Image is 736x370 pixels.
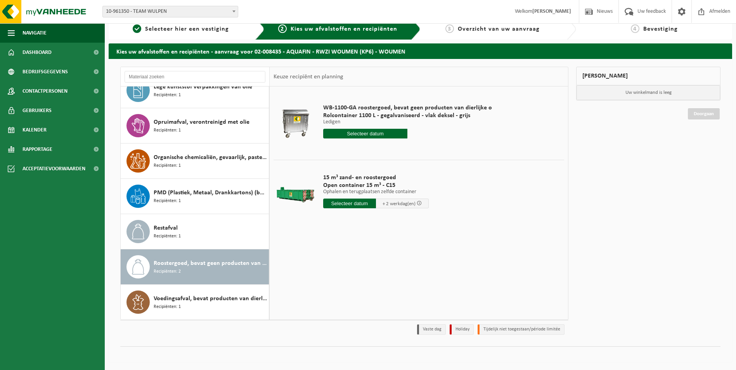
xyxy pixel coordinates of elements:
span: Selecteer hier een vestiging [145,26,229,32]
span: Recipiënten: 1 [154,303,181,311]
button: Opruimafval, verontreinigd met olie Recipiënten: 1 [121,108,269,144]
button: Roostergoed, bevat geen producten van dierlijke oorsprong Recipiënten: 2 [121,249,269,285]
span: 15 m³ zand- en roostergoed [323,174,429,182]
span: Kies uw afvalstoffen en recipiënten [291,26,397,32]
span: 10-961350 - TEAM WULPEN [103,6,238,17]
span: 1 [133,24,141,33]
span: Dashboard [23,43,52,62]
span: 10-961350 - TEAM WULPEN [102,6,238,17]
input: Selecteer datum [323,129,408,138]
span: Opruimafval, verontreinigd met olie [154,118,249,127]
span: Gebruikers [23,101,52,120]
span: Recipiënten: 1 [154,162,181,169]
span: Kalender [23,120,47,140]
span: Navigatie [23,23,47,43]
span: Recipiënten: 1 [154,197,181,205]
div: [PERSON_NAME] [576,67,720,85]
span: Recipiënten: 1 [154,127,181,134]
button: Voedingsafval, bevat producten van dierlijke oorsprong, onverpakt, categorie 3 Recipiënten: 1 [121,285,269,320]
a: Doorgaan [688,108,720,119]
span: Acceptatievoorwaarden [23,159,85,178]
span: Restafval [154,223,178,233]
span: Rolcontainer 1100 L - gegalvaniseerd - vlak deksel - grijs [323,112,492,119]
span: Recipiënten: 1 [154,233,181,240]
p: Ophalen en terugplaatsen zelfde container [323,189,429,195]
strong: [PERSON_NAME] [532,9,571,14]
span: Voedingsafval, bevat producten van dierlijke oorsprong, onverpakt, categorie 3 [154,294,267,303]
button: Lege kunststof verpakkingen van olie Recipiënten: 1 [121,73,269,108]
span: Recipiënten: 2 [154,268,181,275]
span: Bedrijfsgegevens [23,62,68,81]
span: 4 [631,24,639,33]
span: 3 [445,24,454,33]
span: WB-1100-GA roostergoed, bevat geen producten van dierlijke o [323,104,492,112]
span: Rapportage [23,140,52,159]
div: Keuze recipiënt en planning [270,67,347,86]
li: Vaste dag [417,324,446,335]
span: + 2 werkdag(en) [383,201,416,206]
li: Tijdelijk niet toegestaan/période limitée [478,324,565,335]
button: PMD (Plastiek, Metaal, Drankkartons) (bedrijven) Recipiënten: 1 [121,179,269,214]
p: Uw winkelmand is leeg [577,85,720,100]
p: Ledigen [323,119,492,125]
span: Organische chemicaliën, gevaarlijk, pasteus [154,153,267,162]
h2: Kies uw afvalstoffen en recipiënten - aanvraag voor 02-008435 - AQUAFIN - RWZI WOUMEN (KP6) - WOUMEN [109,43,732,59]
span: Roostergoed, bevat geen producten van dierlijke oorsprong [154,259,267,268]
span: Overzicht van uw aanvraag [458,26,540,32]
button: Organische chemicaliën, gevaarlijk, pasteus Recipiënten: 1 [121,144,269,179]
span: Contactpersonen [23,81,68,101]
input: Selecteer datum [323,199,376,208]
a: 1Selecteer hier een vestiging [113,24,249,34]
span: Bevestiging [643,26,678,32]
input: Materiaal zoeken [125,71,265,83]
button: Restafval Recipiënten: 1 [121,214,269,249]
span: Recipiënten: 1 [154,92,181,99]
span: 2 [278,24,287,33]
li: Holiday [450,324,474,335]
span: PMD (Plastiek, Metaal, Drankkartons) (bedrijven) [154,188,267,197]
span: Lege kunststof verpakkingen van olie [154,82,252,92]
span: Open container 15 m³ - C15 [323,182,429,189]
